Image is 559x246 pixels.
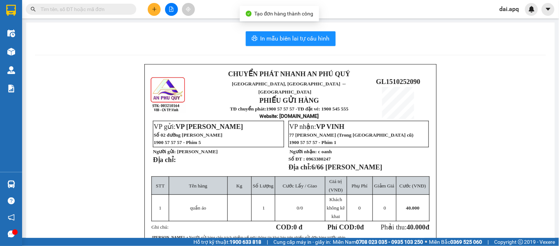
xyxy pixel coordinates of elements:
span: Số Lượng [253,183,273,189]
span: notification [8,214,15,221]
strong: 0708 023 035 - 0935 103 250 [356,239,423,245]
span: c oanh [318,149,332,154]
button: printerIn mẫu biên lai tự cấu hình [246,31,336,46]
span: caret-down [545,6,552,13]
img: icon-new-feature [528,6,535,13]
span: 40.000 [406,205,420,211]
span: /0 [297,205,303,211]
span: Giảm Giá [374,183,394,189]
input: Tìm tên, số ĐT hoặc mã đơn [41,5,127,13]
strong: : [DOMAIN_NAME] [260,113,319,119]
strong: CHUYỂN PHÁT NHANH AN PHÚ QUÝ [19,6,72,30]
span: 40.000 [407,223,426,231]
img: warehouse-icon [7,29,15,37]
span: Khách không kê khai [327,197,345,219]
button: file-add [165,3,178,16]
span: 1900 57 57 57 - Phím 1 [289,140,336,145]
img: logo [4,40,16,76]
span: [GEOGRAPHIC_DATA], [GEOGRAPHIC_DATA] ↔ [GEOGRAPHIC_DATA] [232,81,346,95]
span: VP VINH [316,123,345,130]
strong: COD: [276,223,303,231]
span: VP nhận: [289,123,345,130]
span: 0 [359,205,361,211]
strong: TĐ chuyển phát: [230,106,266,112]
button: plus [148,3,161,16]
span: Cung cấp máy in - giấy in: [273,238,331,246]
button: aim [182,3,195,16]
span: STT [156,183,165,189]
strong: Người gửi: [153,149,176,154]
span: Hỗ trợ kỹ thuật: [193,238,261,246]
span: Cước Lấy / Giao [283,183,317,189]
span: | [488,238,489,246]
strong: Người nhận: [290,149,317,154]
span: copyright [518,239,523,245]
span: 1 [159,205,162,211]
strong: Số ĐT : [289,156,305,162]
span: [PERSON_NAME] [177,149,218,154]
img: warehouse-icon [7,66,15,74]
img: logo [150,76,186,113]
span: Giá trị (VNĐ) [329,179,343,193]
span: In mẫu biên lai tự cấu hình [261,34,330,43]
strong: CHUYỂN PHÁT NHANH AN PHÚ QUÝ [228,70,350,78]
strong: PHIẾU GỬI HÀNG [259,96,319,104]
span: Website [260,113,277,119]
span: check-circle [246,11,252,17]
span: 0 [297,205,300,211]
span: 0 đ [294,223,303,231]
span: đ [426,223,429,231]
span: VP [PERSON_NAME] [176,123,243,130]
span: 77 [PERSON_NAME] (Trong [GEOGRAPHIC_DATA] cũ) [289,132,413,138]
strong: TĐ đặt vé: 1900 545 555 [297,106,349,112]
img: logo-vxr [6,5,16,16]
strong: Phí COD: đ [328,223,364,231]
strong: Địa chỉ: [153,156,176,164]
img: solution-icon [7,85,15,92]
span: Số 02 đường [PERSON_NAME] [154,132,223,138]
span: Tạo đơn hàng thành công [255,11,314,17]
span: Kg [236,183,242,189]
span: Phụ Phí [352,183,367,189]
span: aim [186,7,191,12]
span: | [267,238,268,246]
span: search [31,7,36,12]
strong: 1900 633 818 [230,239,261,245]
strong: Địa chỉ: [289,163,311,171]
span: GL1510252090 [376,78,420,85]
span: 0963380247 [306,156,331,162]
span: 0 [357,223,360,231]
span: 0 [384,205,386,211]
span: plus [152,7,157,12]
span: [GEOGRAPHIC_DATA], [GEOGRAPHIC_DATA] ↔ [GEOGRAPHIC_DATA] [18,31,73,56]
span: Tên hàng [189,183,207,189]
span: VP gửi: [154,123,243,130]
span: Phải thu: [381,223,429,231]
strong: 1900 57 57 57 - [266,106,297,112]
span: quần áo [190,205,206,211]
span: dai.apq [494,4,525,14]
img: warehouse-icon [7,180,15,188]
span: printer [252,35,258,42]
span: message [8,231,15,238]
span: 1900 57 57 57 - Phím 5 [154,140,201,145]
span: Miền Nam [333,238,423,246]
strong: [PERSON_NAME] [152,235,185,239]
span: ⚪️ [425,240,427,243]
button: caret-down [542,3,555,16]
span: 1 [262,205,265,211]
span: question-circle [8,197,15,204]
span: Miền Bắc [429,238,482,246]
span: Cước (VNĐ) [399,183,426,189]
span: 6/66 [PERSON_NAME] [311,163,382,171]
span: Ghi chú: [151,224,168,230]
img: warehouse-icon [7,48,15,56]
strong: 0369 525 060 [451,239,482,245]
span: file-add [169,7,174,12]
